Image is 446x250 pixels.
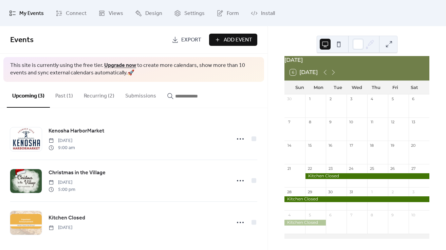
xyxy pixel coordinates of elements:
[49,137,75,144] span: [DATE]
[4,3,49,23] a: My Events
[349,143,354,148] div: 17
[286,189,292,194] div: 28
[390,212,395,217] div: 9
[50,82,78,107] button: Past (1)
[369,120,374,125] div: 11
[390,96,395,102] div: 5
[49,168,106,177] a: Christmas in the Village
[411,189,416,194] div: 3
[411,96,416,102] div: 6
[49,186,75,193] span: 5:00 pm
[286,166,292,171] div: 21
[411,166,416,171] div: 27
[7,82,50,108] button: Upcoming (3)
[307,212,312,217] div: 5
[120,82,162,107] button: Submissions
[209,34,257,46] button: Add Event
[167,34,206,46] a: Export
[49,224,72,231] span: [DATE]
[19,8,44,19] span: My Events
[307,143,312,148] div: 15
[369,166,374,171] div: 25
[284,56,429,64] div: [DATE]
[369,212,374,217] div: 8
[93,3,128,23] a: Views
[287,68,320,77] button: 6[DATE]
[184,8,205,19] span: Settings
[49,169,106,177] span: Christmas in the Village
[390,120,395,125] div: 12
[349,166,354,171] div: 24
[130,3,167,23] a: Design
[369,143,374,148] div: 18
[78,82,120,107] button: Recurring (2)
[286,212,292,217] div: 4
[49,179,75,186] span: [DATE]
[286,120,292,125] div: 7
[286,96,292,102] div: 30
[349,120,354,125] div: 10
[328,143,333,148] div: 16
[290,81,309,94] div: Sun
[328,120,333,125] div: 9
[66,8,87,19] span: Connect
[49,144,75,151] span: 9:00 am
[328,96,333,102] div: 2
[261,8,275,19] span: Install
[49,214,85,222] a: Kitchen Closed
[411,143,416,148] div: 20
[307,189,312,194] div: 29
[328,212,333,217] div: 6
[286,143,292,148] div: 14
[104,60,136,71] a: Upgrade now
[307,96,312,102] div: 1
[49,214,85,222] span: Kitchen Closed
[51,3,92,23] a: Connect
[349,212,354,217] div: 7
[369,189,374,194] div: 1
[348,81,367,94] div: Wed
[405,81,424,94] div: Sat
[227,8,239,19] span: Form
[145,8,162,19] span: Design
[390,189,395,194] div: 2
[284,220,326,226] div: Kitchen Closed
[390,166,395,171] div: 26
[10,33,34,48] span: Events
[307,166,312,171] div: 22
[10,62,257,77] span: This site is currently using the free tier. to create more calendars, show more than 10 events an...
[386,81,405,94] div: Fri
[367,81,386,94] div: Thu
[349,189,354,194] div: 31
[328,81,347,94] div: Tue
[305,173,429,179] div: Kitchen Closed
[181,36,201,44] span: Export
[224,36,252,44] span: Add Event
[390,143,395,148] div: 19
[411,120,416,125] div: 13
[49,127,104,135] span: Kenosha HarborMarket
[49,127,104,136] a: Kenosha HarborMarket
[411,212,416,217] div: 10
[309,81,328,94] div: Mon
[211,3,244,23] a: Form
[169,3,210,23] a: Settings
[284,196,429,202] div: Kitchen Closed
[369,96,374,102] div: 4
[246,3,280,23] a: Install
[328,166,333,171] div: 23
[109,8,123,19] span: Views
[307,120,312,125] div: 8
[349,96,354,102] div: 3
[328,189,333,194] div: 30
